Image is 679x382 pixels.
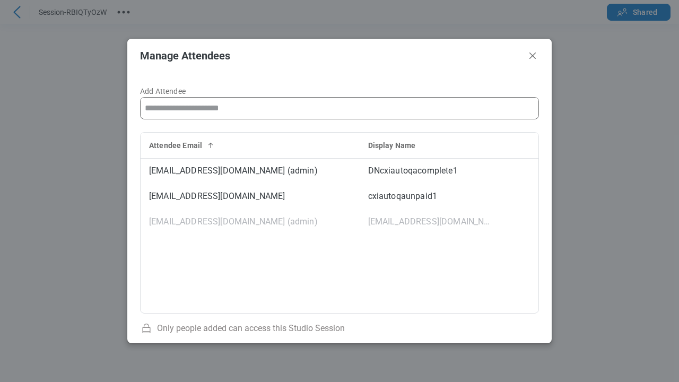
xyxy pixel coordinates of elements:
td: [EMAIL_ADDRESS][DOMAIN_NAME] (admin) [141,209,360,235]
input: Add Attendee [141,98,538,119]
td: cxiautoqaunpaid1 [360,184,499,209]
td: [EMAIL_ADDRESS][DOMAIN_NAME] [141,184,360,209]
div: Display Name [368,140,491,151]
form: form [140,85,539,132]
div: Attendee Email [149,140,351,151]
button: Close [526,49,539,62]
table: bb-data-table [141,133,538,235]
td: [EMAIL_ADDRESS][DOMAIN_NAME] [360,209,499,235]
h2: Manage Attendees [140,50,522,62]
label: Add Attendee [140,87,539,132]
div: Only people added can access this Studio Session [140,322,539,335]
td: [EMAIL_ADDRESS][DOMAIN_NAME] (admin) [141,158,360,184]
td: DNcxiautoqacomplete1 [360,158,499,184]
